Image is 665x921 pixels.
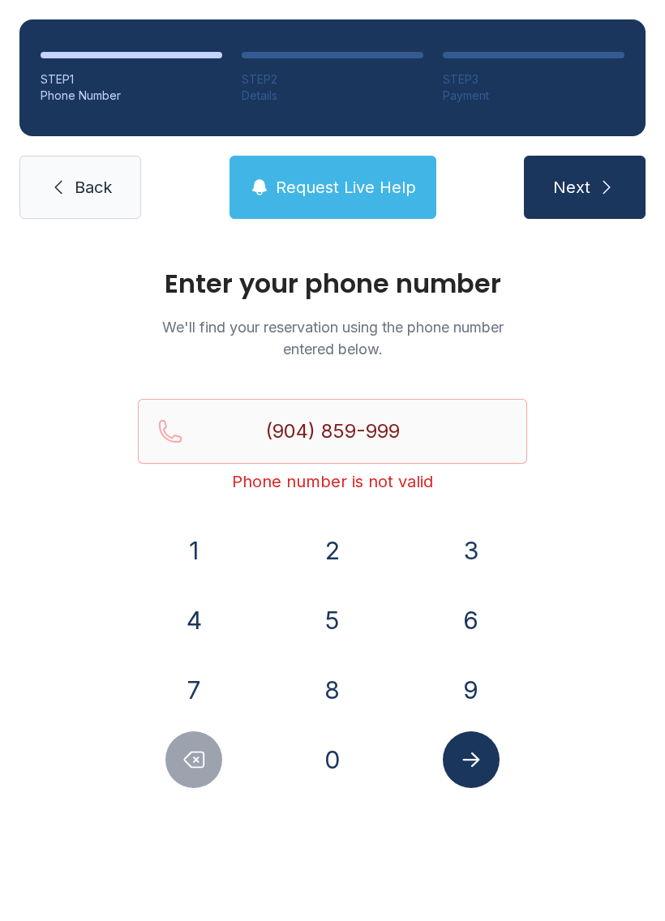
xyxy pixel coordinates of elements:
button: 0 [304,731,361,788]
div: STEP 2 [242,71,423,88]
button: 3 [443,522,500,579]
button: Submit lookup form [443,731,500,788]
button: 5 [304,592,361,649]
button: Delete number [165,731,222,788]
div: Phone number is not valid [138,470,527,493]
div: Payment [443,88,624,104]
button: 2 [304,522,361,579]
button: 9 [443,662,500,718]
button: 6 [443,592,500,649]
h1: Enter your phone number [138,271,527,297]
div: STEP 3 [443,71,624,88]
div: Phone Number [41,88,222,104]
button: 1 [165,522,222,579]
p: We'll find your reservation using the phone number entered below. [138,316,527,360]
button: 4 [165,592,222,649]
input: Reservation phone number [138,399,527,464]
span: Back [75,176,112,199]
span: Request Live Help [276,176,416,199]
button: 7 [165,662,222,718]
div: STEP 1 [41,71,222,88]
button: 8 [304,662,361,718]
span: Next [553,176,590,199]
div: Details [242,88,423,104]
